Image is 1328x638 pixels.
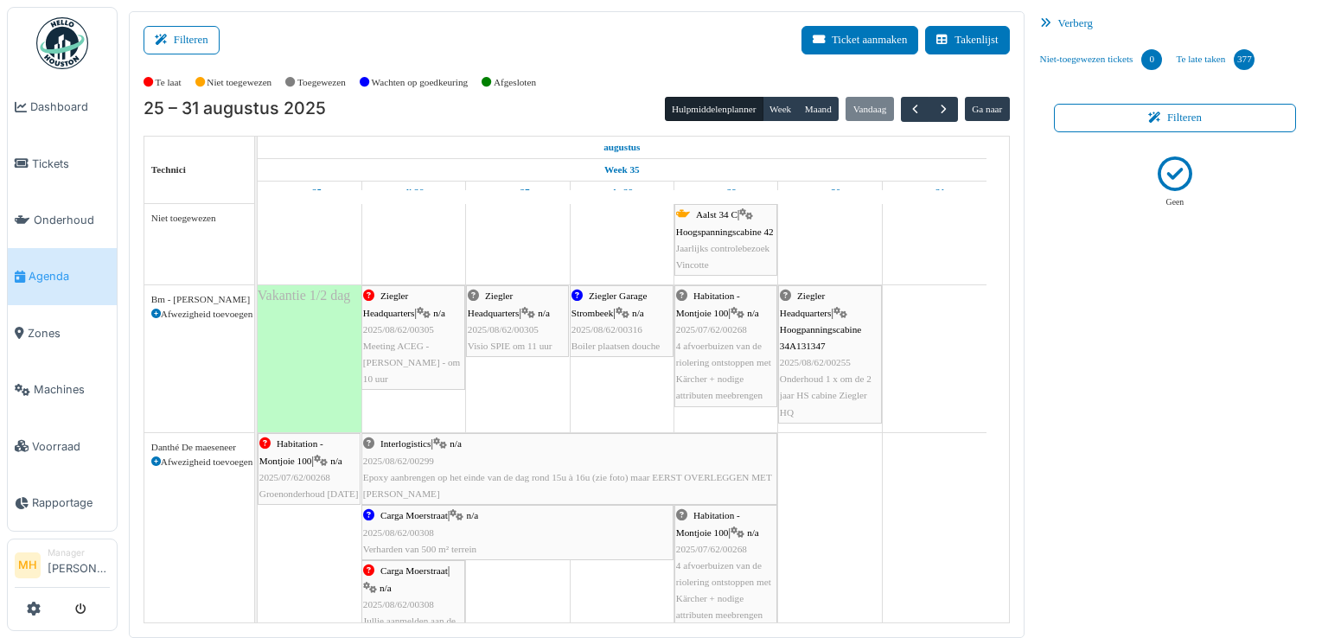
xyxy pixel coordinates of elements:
span: 2025/08/62/00299 [363,456,434,466]
span: Boiler plaatsen douche [571,341,661,351]
div: | [676,507,776,623]
div: | [468,288,567,354]
button: Vorige [901,97,929,122]
a: Agenda [8,248,117,304]
a: 28 augustus 2025 [606,182,637,203]
span: n/a [747,527,759,538]
span: Groenonderhoud [DATE] [259,488,359,499]
button: Hulpmiddelenplanner [665,97,763,121]
div: 377 [1234,49,1255,70]
a: 30 augustus 2025 [815,182,846,203]
a: Te late taken [1169,36,1261,83]
span: 2025/08/62/00316 [571,324,642,335]
label: Toegewezen [297,75,346,90]
span: 2025/07/62/00268 [676,324,747,335]
div: Niet toegewezen [151,211,247,226]
span: n/a [538,308,550,318]
span: n/a [467,510,479,520]
span: Agenda [29,268,110,284]
a: Week 35 [600,159,644,181]
span: Zones [28,325,110,341]
label: Afgesloten [494,75,536,90]
img: Badge_color-CXgf-gQk.svg [36,17,88,69]
a: 26 augustus 2025 [399,182,428,203]
span: Habitation - Montjoie 100 [676,510,740,537]
label: Niet toegewezen [207,75,271,90]
span: Voorraad [32,438,110,455]
a: Dashboard [8,79,117,135]
a: 25 augustus 2025 [599,137,644,158]
span: 2025/08/62/00305 [468,324,539,335]
p: Geen [1166,196,1184,209]
span: Visio SPIE om 11 uur [468,341,552,351]
span: Habitation - Montjoie 100 [259,438,323,465]
div: | [363,507,672,558]
span: Carga Moerstraat [380,565,448,576]
span: Interlogistics [380,438,431,449]
span: n/a [433,308,445,318]
div: | [676,288,776,404]
span: Technici [151,164,186,175]
button: Week [763,97,799,121]
span: 2025/08/62/00305 [363,324,434,335]
button: Volgende [929,97,957,122]
span: Dashboard [30,99,110,115]
a: 27 augustus 2025 [501,182,534,203]
span: n/a [450,438,462,449]
span: n/a [330,456,342,466]
div: | [571,288,672,354]
a: Zones [8,305,117,361]
span: Verharden van 500 m² terrein [363,544,476,554]
a: 25 augustus 2025 [292,182,326,203]
button: Ticket aanmaken [801,26,918,54]
span: Rapportage [32,494,110,511]
li: MH [15,552,41,578]
div: | [780,288,880,421]
div: Afwezigheid toevoegen [151,307,247,322]
span: 2025/07/62/00268 [676,544,747,554]
a: Voorraad [8,418,117,474]
span: Onderhoud 1 x om de 2 jaar HS cabine Ziegler HQ [780,373,871,417]
div: | [363,436,776,502]
span: Tickets [32,156,110,172]
span: Machines [34,381,110,398]
button: Vandaag [846,97,893,121]
span: 2025/07/62/00268 [259,472,330,482]
li: [PERSON_NAME] [48,546,110,584]
button: Filteren [1054,104,1297,132]
button: Maand [797,97,839,121]
span: Vakantie 1/2 dag [258,288,351,303]
div: Verberg [1033,11,1318,36]
span: Onderhoud [34,212,110,228]
span: Hoogspanningscabine 42 [676,226,774,237]
span: Habitation - Montjoie 100 [676,290,740,317]
button: Filteren [144,26,220,54]
a: Rapportage [8,475,117,531]
span: 2025/08/62/00255 [780,357,851,367]
span: Epoxy aanbrengen op het einde van de dag rond 15u à 16u (zie foto) maar EERST OVERLEGGEN MET [PER... [363,472,772,499]
span: Carga Moerstraat [380,510,448,520]
span: 4 afvoerbuizen van de riolering ontstoppen met Kärcher + nodige attributen meebrengen [676,560,771,621]
label: Wachten op goedkeuring [372,75,469,90]
div: 0 [1141,49,1162,70]
span: 4 afvoerbuizen van de riolering ontstoppen met Kärcher + nodige attributen meebrengen [676,341,771,401]
span: n/a [632,308,644,318]
a: 31 augustus 2025 [920,182,950,203]
div: Bm - [PERSON_NAME] [151,292,247,307]
span: n/a [380,583,392,593]
span: Ziegler Garage Strombeek [571,290,648,317]
span: Aalst 34 C [696,209,737,220]
span: 2025/08/62/00308 [363,527,434,538]
a: Niet-toegewezen tickets [1033,36,1170,83]
a: Onderhoud [8,192,117,248]
div: Manager [48,546,110,559]
div: | [363,288,463,387]
div: Afwezigheid toevoegen [151,455,247,469]
span: 2025/08/62/00308 [363,599,434,609]
label: Te laat [156,75,182,90]
button: Ga naar [965,97,1010,121]
span: Ziegler Headquarters [363,290,415,317]
h2: 25 – 31 augustus 2025 [144,99,326,119]
a: Machines [8,361,117,418]
span: Jaarlijks controlebezoek Vincotte [676,243,769,270]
